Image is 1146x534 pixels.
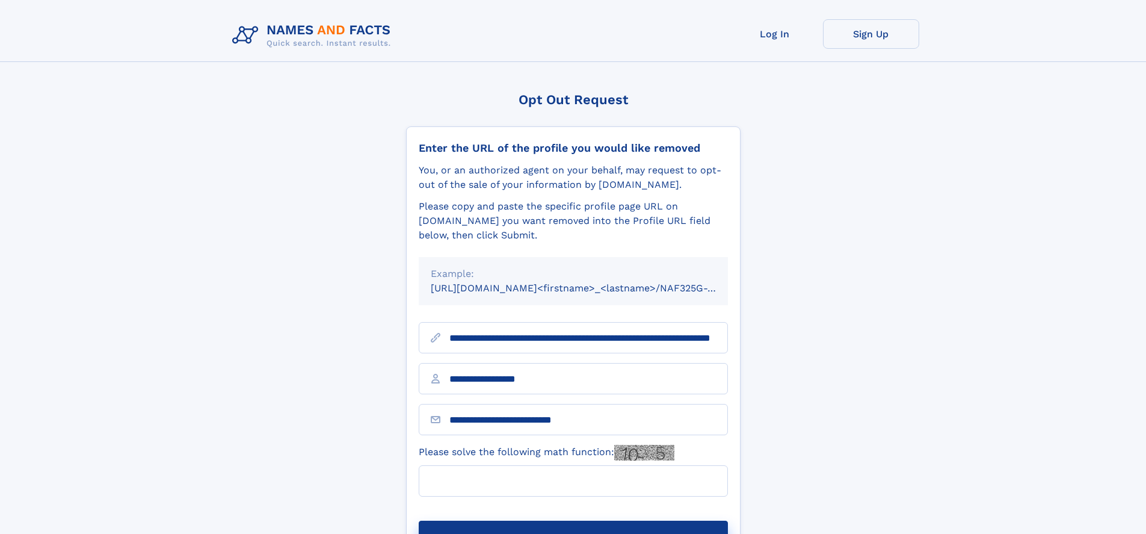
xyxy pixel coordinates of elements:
small: [URL][DOMAIN_NAME]<firstname>_<lastname>/NAF325G-xxxxxxxx [431,282,751,294]
div: Enter the URL of the profile you would like removed [419,141,728,155]
div: Please copy and paste the specific profile page URL on [DOMAIN_NAME] you want removed into the Pr... [419,199,728,243]
div: Example: [431,267,716,281]
div: You, or an authorized agent on your behalf, may request to opt-out of the sale of your informatio... [419,163,728,192]
div: Opt Out Request [406,92,741,107]
a: Log In [727,19,823,49]
img: Logo Names and Facts [227,19,401,52]
label: Please solve the following math function: [419,445,674,461]
a: Sign Up [823,19,919,49]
